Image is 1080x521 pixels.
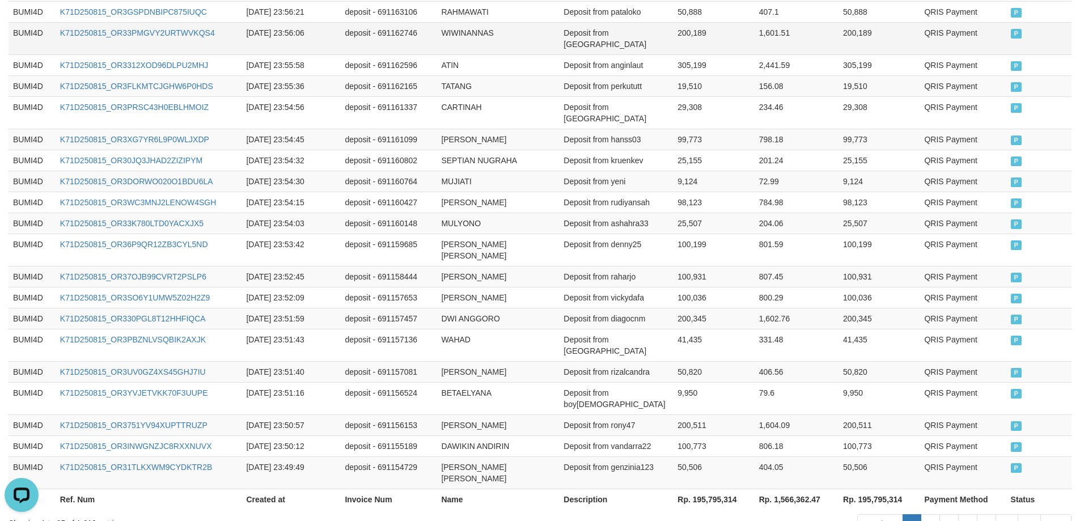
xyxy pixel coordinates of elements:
[559,234,673,266] td: Deposit from denny25
[242,22,340,54] td: [DATE] 23:56:06
[755,75,838,96] td: 156.08
[755,308,838,329] td: 1,602.76
[60,177,213,186] a: K71D250815_OR3DORWO020O1BDU6LA
[920,329,1006,361] td: QRIS Payment
[673,96,754,129] td: 29,308
[437,150,559,171] td: SEPTIAN NUGRAHA
[673,414,754,435] td: 200,511
[559,266,673,287] td: Deposit from raharjo
[9,308,56,329] td: BUMI4D
[60,7,207,16] a: K71D250815_OR3GSPDNBIPC875IUQC
[920,213,1006,234] td: QRIS Payment
[437,489,559,510] th: Name
[673,1,754,22] td: 50,888
[559,150,673,171] td: Deposit from kruenkev
[755,456,838,489] td: 404.05
[340,234,437,266] td: deposit - 691159685
[242,150,340,171] td: [DATE] 23:54:32
[242,489,340,510] th: Created at
[838,192,920,213] td: 98,123
[242,213,340,234] td: [DATE] 23:54:03
[673,266,754,287] td: 100,931
[9,456,56,489] td: BUMI4D
[340,287,437,308] td: deposit - 691157653
[340,456,437,489] td: deposit - 691154729
[9,287,56,308] td: BUMI4D
[242,287,340,308] td: [DATE] 23:52:09
[755,361,838,382] td: 406.56
[60,82,213,91] a: K71D250815_OR3FLKMTCJGHW6P0HDS
[437,266,559,287] td: [PERSON_NAME]
[437,54,559,75] td: ATIN
[673,22,754,54] td: 200,189
[920,456,1006,489] td: QRIS Payment
[838,150,920,171] td: 25,155
[242,75,340,96] td: [DATE] 23:55:36
[673,234,754,266] td: 100,199
[60,103,209,112] a: K71D250815_OR3PRSC43H0EBLHMOIZ
[340,1,437,22] td: deposit - 691163106
[1011,421,1022,431] span: PAID
[838,234,920,266] td: 100,199
[60,367,206,376] a: K71D250815_OR3UV0GZ4XS45GHJ7IU
[673,54,754,75] td: 305,199
[673,382,754,414] td: 9,950
[9,435,56,456] td: BUMI4D
[60,156,202,165] a: K71D250815_OR30JQ3JHAD2ZIZIPYM
[9,266,56,287] td: BUMI4D
[437,456,559,489] td: [PERSON_NAME] [PERSON_NAME]
[242,96,340,129] td: [DATE] 23:54:56
[920,54,1006,75] td: QRIS Payment
[1011,463,1022,473] span: PAID
[242,382,340,414] td: [DATE] 23:51:16
[242,435,340,456] td: [DATE] 23:50:12
[755,22,838,54] td: 1,601.51
[437,1,559,22] td: RAHMAWATI
[340,150,437,171] td: deposit - 691160802
[838,213,920,234] td: 25,507
[755,1,838,22] td: 407.1
[755,150,838,171] td: 201.24
[340,414,437,435] td: deposit - 691156153
[755,96,838,129] td: 234.46
[340,22,437,54] td: deposit - 691162746
[437,414,559,435] td: [PERSON_NAME]
[437,361,559,382] td: [PERSON_NAME]
[920,361,1006,382] td: QRIS Payment
[755,213,838,234] td: 204.06
[755,435,838,456] td: 806.18
[920,22,1006,54] td: QRIS Payment
[1011,103,1022,113] span: PAID
[437,287,559,308] td: [PERSON_NAME]
[1011,29,1022,39] span: PAID
[755,234,838,266] td: 801.59
[437,96,559,129] td: CARTINAH
[437,382,559,414] td: BETAELYANA
[340,361,437,382] td: deposit - 691157081
[673,308,754,329] td: 200,345
[559,75,673,96] td: Deposit from perkututt
[437,234,559,266] td: [PERSON_NAME] [PERSON_NAME]
[340,96,437,129] td: deposit - 691161337
[920,150,1006,171] td: QRIS Payment
[9,22,56,54] td: BUMI4D
[1011,273,1022,282] span: PAID
[920,489,1006,510] th: Payment Method
[755,414,838,435] td: 1,604.09
[242,329,340,361] td: [DATE] 23:51:43
[673,287,754,308] td: 100,036
[60,272,206,281] a: K71D250815_OR37OJB99CVRT2PSLP6
[559,192,673,213] td: Deposit from rudiyansah
[755,382,838,414] td: 79.6
[1011,240,1022,250] span: PAID
[838,54,920,75] td: 305,199
[838,414,920,435] td: 200,511
[9,54,56,75] td: BUMI4D
[838,96,920,129] td: 29,308
[920,382,1006,414] td: QRIS Payment
[673,435,754,456] td: 100,773
[755,329,838,361] td: 331.48
[9,414,56,435] td: BUMI4D
[755,171,838,192] td: 72.99
[9,213,56,234] td: BUMI4D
